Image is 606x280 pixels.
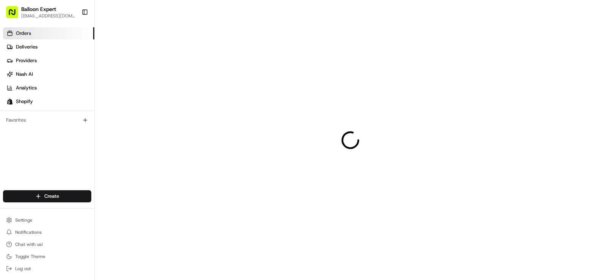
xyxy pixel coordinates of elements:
button: Log out [3,263,91,274]
a: Providers [3,55,94,67]
span: Log out [15,266,31,272]
button: Notifications [3,227,91,238]
span: Notifications [15,229,42,235]
span: Analytics [16,84,37,91]
button: Toggle Theme [3,251,91,262]
span: Settings [15,217,32,223]
span: Shopify [16,98,33,105]
span: Orders [16,30,31,37]
a: Deliveries [3,41,94,53]
button: Balloon Expert [21,5,56,13]
a: Analytics [3,82,94,94]
button: Settings [3,215,91,225]
span: Chat with us! [15,241,43,247]
span: Providers [16,57,37,64]
a: Shopify [3,95,94,108]
a: Orders [3,27,94,39]
button: Chat with us! [3,239,91,250]
div: Favorites [3,114,91,126]
span: Toggle Theme [15,253,45,260]
button: Create [3,190,91,202]
a: Nash AI [3,68,94,80]
button: Balloon Expert[EMAIL_ADDRESS][DOMAIN_NAME] [3,3,78,21]
span: Deliveries [16,44,37,50]
span: Nash AI [16,71,33,78]
img: Shopify logo [7,99,13,105]
button: [EMAIL_ADDRESS][DOMAIN_NAME] [21,13,75,19]
span: Create [44,193,59,200]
